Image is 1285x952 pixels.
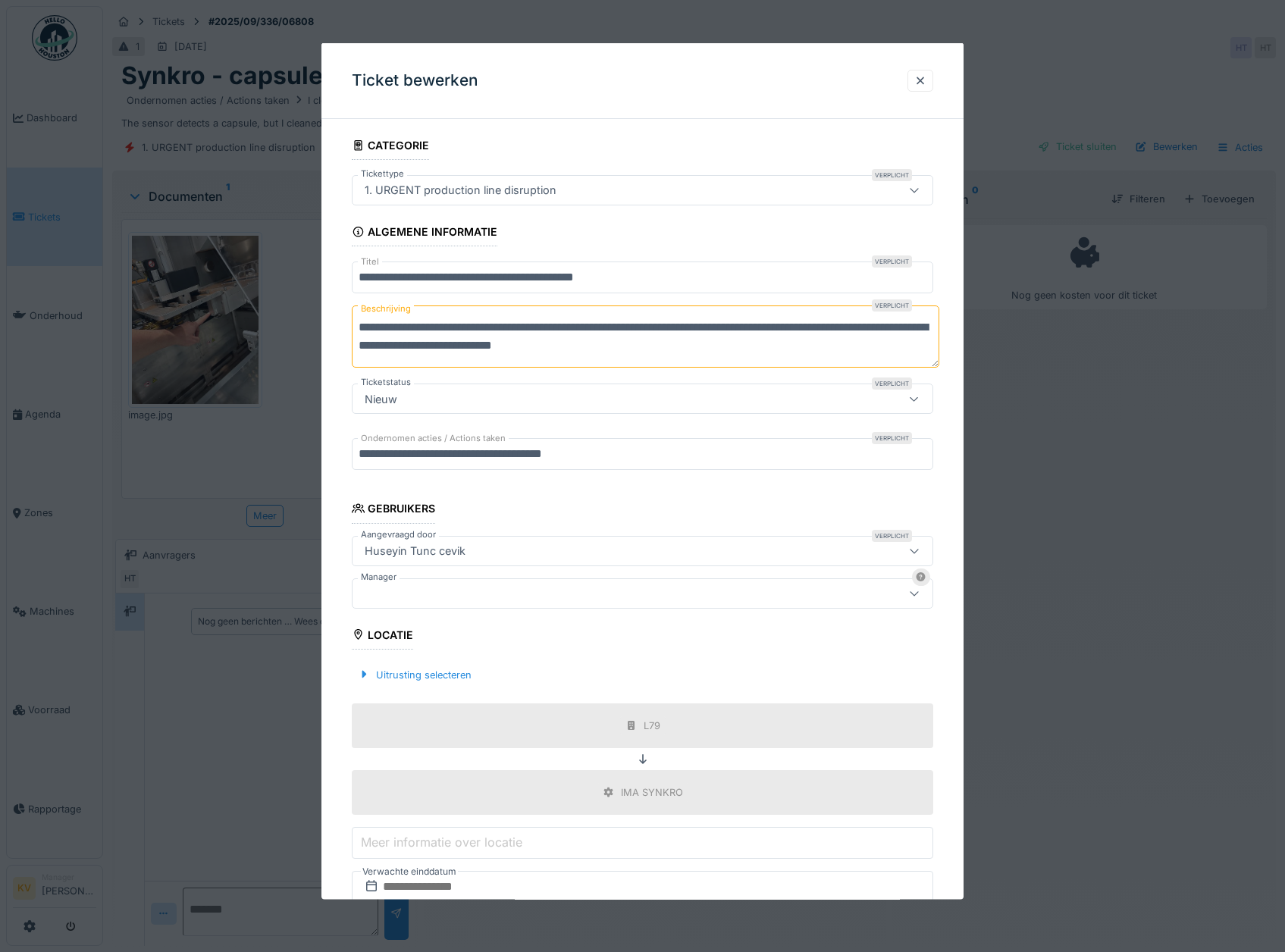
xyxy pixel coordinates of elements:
div: Categorie [352,134,430,160]
label: Meer informatie over locatie [358,833,525,851]
div: Verplicht [872,299,912,312]
label: Ticketstatus [358,376,414,389]
div: Verplicht [872,255,912,268]
div: 1. URGENT production line disruption [359,182,563,199]
label: Aangevraagd door [358,528,439,540]
div: Verplicht [872,432,912,444]
div: L79 [644,718,660,732]
div: Locatie [352,623,414,649]
label: Manager [358,570,400,583]
div: Algemene informatie [352,221,498,246]
div: Verplicht [872,529,912,541]
h3: Ticket bewerken [352,71,478,90]
label: Beschrijving [358,299,414,318]
label: Verwachte einddatum [361,863,458,880]
div: Verplicht [872,377,912,390]
div: Nieuw [359,390,403,407]
label: Ondernomen acties / Actions taken [358,432,509,445]
div: Uitrusting selecteren [352,664,478,684]
div: Verplicht [872,169,912,181]
div: Gebruikers [352,497,436,523]
div: Huseyin Tunc cevik [359,542,472,559]
label: Tickettype [358,168,407,180]
div: IMA SYNKRO [621,784,683,799]
label: Titel [358,255,382,268]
